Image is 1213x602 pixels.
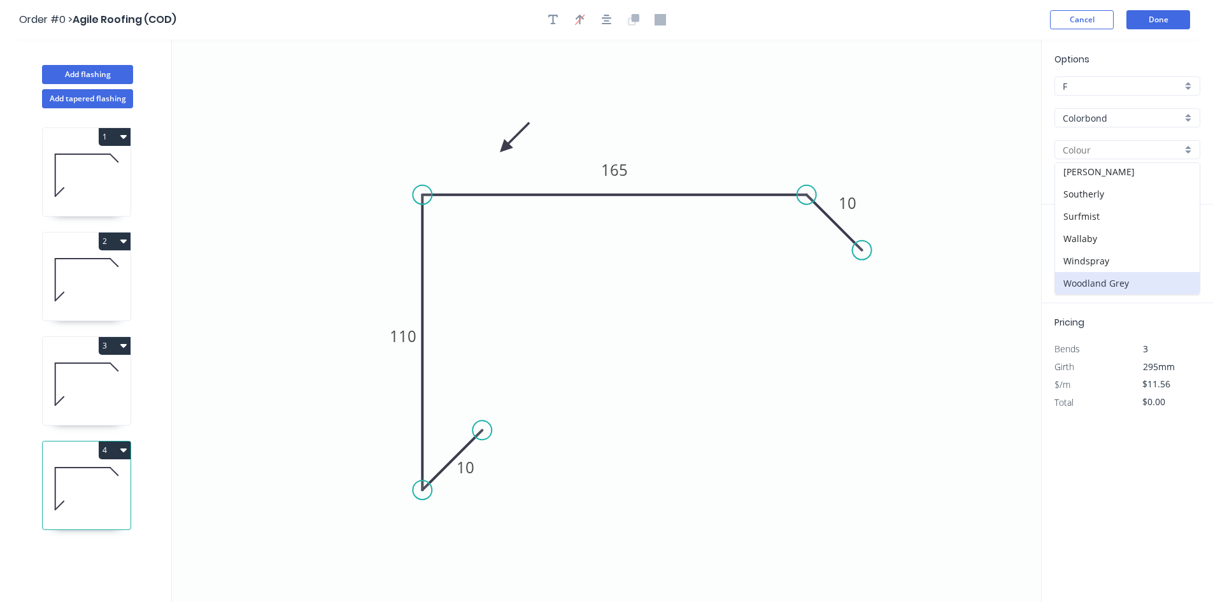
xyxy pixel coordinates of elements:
tspan: 165 [601,159,628,180]
button: Done [1126,10,1190,29]
button: 2 [99,233,131,250]
span: 295mm [1143,361,1175,373]
div: [PERSON_NAME] [1055,161,1200,183]
input: Price level [1063,80,1182,93]
button: Cancel [1050,10,1114,29]
button: 1 [99,128,131,146]
span: Bends [1054,343,1080,355]
span: Agile Roofing (COD) [73,12,176,27]
button: Add tapered flashing [42,89,133,108]
button: 3 [99,337,131,355]
div: Wallaby [1055,227,1200,250]
svg: 0 [172,39,1041,602]
span: 3 [1143,343,1148,355]
input: Material [1063,111,1182,125]
span: $/m [1054,378,1070,391]
span: Order #0 > [19,12,73,27]
tspan: 10 [839,192,856,213]
div: Southerly [1055,183,1200,205]
button: 4 [99,441,131,459]
tspan: 10 [457,457,474,478]
button: Add flashing [42,65,133,84]
div: Windspray [1055,250,1200,272]
div: Woodland Grey [1055,272,1200,294]
span: Pricing [1054,316,1084,329]
span: Options [1054,53,1089,66]
div: Surfmist [1055,205,1200,227]
span: Total [1054,396,1074,408]
tspan: 110 [390,326,416,347]
input: Colour [1063,143,1182,157]
span: Girth [1054,361,1074,373]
